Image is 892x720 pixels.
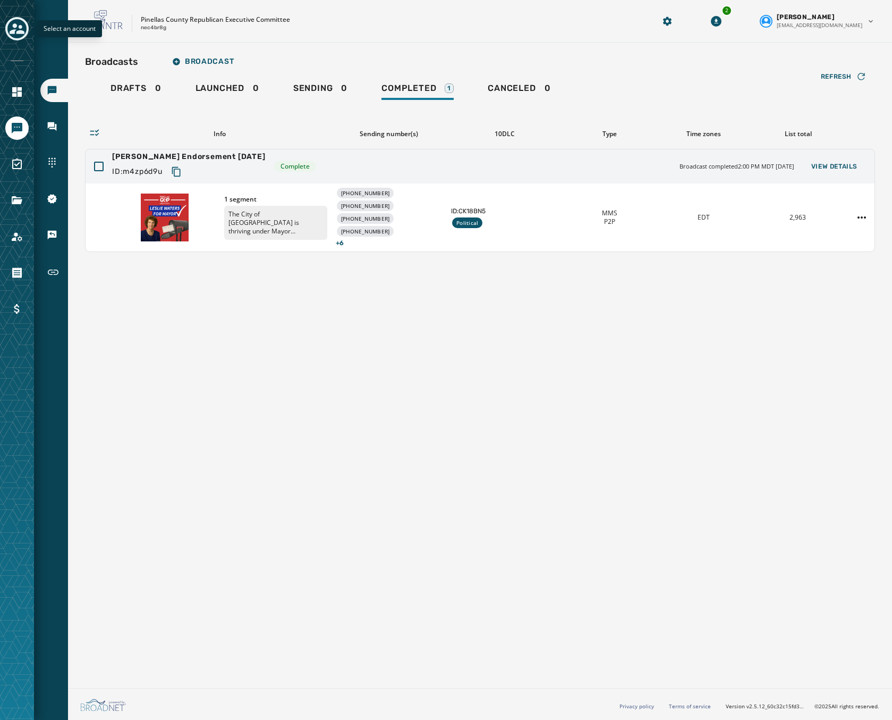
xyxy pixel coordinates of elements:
[40,115,68,138] a: Navigate to Inbox
[172,57,234,66] span: Broadcast
[40,151,68,174] a: Navigate to Sending Numbers
[679,162,794,171] span: Broadcast completed 2:00 PM MDT [DATE]
[5,153,29,176] a: Navigate to Surveys
[602,209,617,217] span: MMS
[5,189,29,212] a: Navigate to Files
[167,162,186,181] button: Copy text to clipboard
[488,83,550,100] div: 0
[452,217,482,228] div: Political
[111,83,162,100] div: 0
[112,166,163,177] span: ID: m4zp6d9u
[335,130,443,138] div: Sending number(s)
[337,213,394,224] div: [PHONE_NUMBER]
[141,15,290,24] p: Pinellas County Republican Executive Committee
[755,9,879,34] button: User settings
[40,187,68,211] a: Navigate to 10DLC Registration
[373,78,462,102] a: Completed1
[658,12,677,31] button: Manage global settings
[44,24,96,33] span: Select an account
[445,83,454,93] div: 1
[40,223,68,247] a: Navigate to Keywords & Responders
[224,195,327,204] span: 1 segment
[812,68,875,85] button: Refresh
[5,261,29,284] a: Navigate to Orders
[285,78,356,102] a: Sending0
[293,83,333,94] span: Sending
[40,259,68,285] a: Navigate to Short Links
[604,217,615,226] span: P2P
[113,130,327,138] div: Info
[196,83,244,94] span: Launched
[853,209,870,226] button: Leslie Waters Endorsement 9/30/25 action menu
[707,12,726,31] button: Download Menu
[567,130,652,138] div: Type
[336,239,443,247] span: + 6
[661,213,746,222] div: EDT
[5,80,29,104] a: Navigate to Home
[337,226,394,237] div: [PHONE_NUMBER]
[337,188,394,198] div: [PHONE_NUMBER]
[40,79,68,102] a: Navigate to Broadcasts
[669,702,711,710] a: Terms of service
[5,116,29,140] a: Navigate to Messaging
[112,152,266,162] span: [PERSON_NAME] Endorsement [DATE]
[755,213,840,222] div: 2,963
[451,207,558,215] span: ID: CK18BN5
[726,702,806,710] span: Version
[746,702,806,710] span: v2.5.12_60c32c15fd37978ea97d18c88c1d5e69e1bdb78b
[224,206,327,240] p: The City of [GEOGRAPHIC_DATA] is thriving under Mayor [PERSON_NAME]. -Low taxes ✅ -Safe neighborh...
[803,159,866,174] button: View Details
[196,83,259,100] div: 0
[755,130,841,138] div: List total
[451,130,558,138] div: 10DLC
[85,54,138,69] h2: Broadcasts
[337,200,394,211] div: [PHONE_NUMBER]
[381,83,436,94] span: Completed
[164,51,242,72] button: Broadcast
[821,72,852,81] span: Refresh
[187,78,268,102] a: Launched0
[479,78,559,102] a: Canceled0
[777,13,835,21] span: [PERSON_NAME]
[293,83,347,100] div: 0
[5,297,29,321] a: Navigate to Billing
[811,162,857,171] span: View Details
[619,702,654,710] a: Privacy policy
[5,225,29,248] a: Navigate to Account
[141,24,166,32] p: nec4br8g
[721,5,732,16] div: 2
[777,21,862,29] span: [EMAIL_ADDRESS][DOMAIN_NAME]
[488,83,536,94] span: Canceled
[814,702,879,710] span: © 2025 All rights reserved.
[102,78,170,102] a: Drafts0
[281,162,310,171] span: Complete
[111,83,147,94] span: Drafts
[141,194,189,241] img: Thumbnail
[661,130,746,138] div: Time zones
[5,17,29,40] button: Toggle account select drawer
